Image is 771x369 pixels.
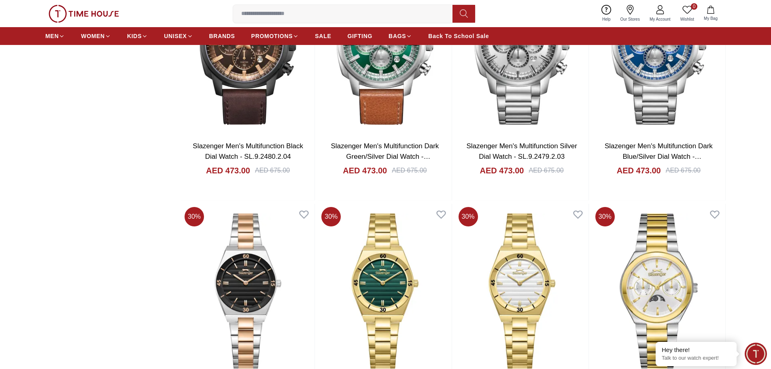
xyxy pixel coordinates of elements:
[662,346,731,354] div: Hey there!
[662,355,731,362] p: Talk to our watch expert!
[127,29,148,43] a: KIDS
[251,32,293,40] span: PROMOTIONS
[81,32,105,40] span: WOMEN
[595,207,615,226] span: 30 %
[392,166,427,175] div: AED 675.00
[745,343,767,365] div: Chat Widget
[428,29,489,43] a: Back To School Sale
[646,16,674,22] span: My Account
[45,32,59,40] span: MEN
[466,142,577,160] a: Slazenger Men's Multifunction Silver Dial Watch - SL.9.2479.2.03
[343,165,387,176] h4: AED 473.00
[699,4,722,23] button: My Bag
[347,32,372,40] span: GIFTING
[331,142,439,171] a: Slazenger Men's Multifunction Dark Green/Silver Dial Watch - SL.9.2480.2.02
[389,29,412,43] a: BAGS
[677,16,697,22] span: Wishlist
[251,29,299,43] a: PROMOTIONS
[347,29,372,43] a: GIFTING
[389,32,406,40] span: BAGS
[315,29,331,43] a: SALE
[164,32,187,40] span: UNISEX
[701,15,721,21] span: My Bag
[49,5,119,23] img: ...
[691,3,697,10] span: 0
[315,32,331,40] span: SALE
[209,32,235,40] span: BRANDS
[81,29,111,43] a: WOMEN
[459,207,478,226] span: 30 %
[675,3,699,24] a: 0Wishlist
[45,29,65,43] a: MEN
[185,207,204,226] span: 30 %
[193,142,303,160] a: Slazenger Men's Multifunction Black Dial Watch - SL.9.2480.2.04
[206,165,250,176] h4: AED 473.00
[255,166,290,175] div: AED 675.00
[321,207,341,226] span: 30 %
[428,32,489,40] span: Back To School Sale
[605,142,713,171] a: Slazenger Men's Multifunction Dark Blue/Silver Dial Watch - SL.9.2479.2.02
[617,16,643,22] span: Our Stores
[164,29,193,43] a: UNISEX
[617,165,661,176] h4: AED 473.00
[666,166,701,175] div: AED 675.00
[480,165,524,176] h4: AED 473.00
[616,3,645,24] a: Our Stores
[209,29,235,43] a: BRANDS
[127,32,142,40] span: KIDS
[599,16,614,22] span: Help
[529,166,563,175] div: AED 675.00
[597,3,616,24] a: Help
